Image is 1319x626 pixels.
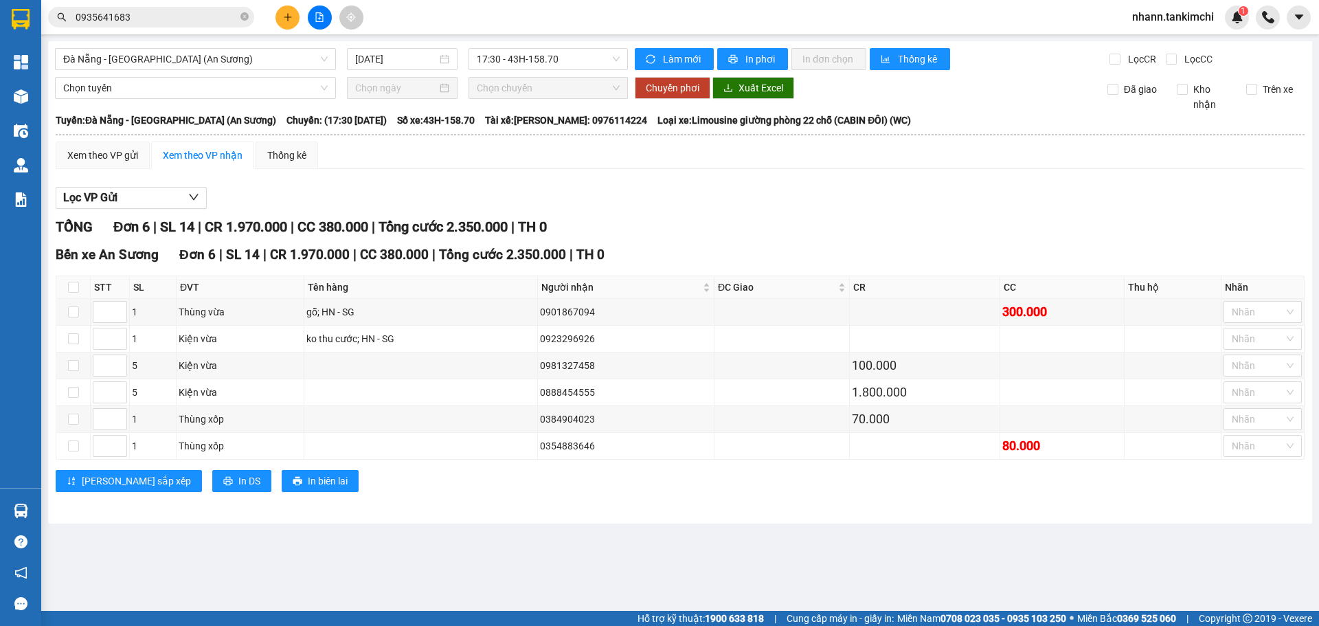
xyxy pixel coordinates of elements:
div: 0981327458 [540,358,712,373]
span: copyright [1243,614,1252,623]
span: Cung cấp máy in - giấy in: [787,611,894,626]
span: sync [646,54,657,65]
span: message [14,597,27,610]
span: Số xe: 43H-158.70 [397,113,475,128]
img: dashboard-icon [14,55,28,69]
div: Thùng xốp [179,412,302,427]
th: CR [850,276,1000,299]
span: | [511,219,515,235]
strong: 0708 023 035 - 0935 103 250 [940,613,1066,624]
span: bar-chart [881,54,892,65]
div: 1 [132,412,174,427]
span: | [198,219,201,235]
div: 1.800.000 [852,383,997,402]
div: Xem theo VP gửi [67,148,138,163]
span: Miền Bắc [1077,611,1176,626]
div: Thống kê [267,148,306,163]
span: close-circle [240,12,249,21]
span: close-circle [240,11,249,24]
span: sort-ascending [67,476,76,487]
th: Thu hộ [1125,276,1221,299]
span: Thống kê [898,52,939,67]
span: | [219,247,223,262]
span: In biên lai [308,473,348,489]
span: Trên xe [1257,82,1298,97]
span: aim [346,12,356,22]
div: 100.000 [852,356,997,375]
span: printer [293,476,302,487]
div: Thùng xốp [179,438,302,454]
div: Thùng vừa [179,304,302,320]
span: Người nhận [541,280,700,295]
button: syncLàm mới [635,48,714,70]
div: 0384904023 [540,412,712,427]
div: Nhãn [1225,280,1300,295]
span: Lọc CC [1179,52,1215,67]
strong: 0369 525 060 [1117,613,1176,624]
span: Chọn tuyến [63,78,328,98]
span: search [57,12,67,22]
div: Kiện vừa [179,331,302,346]
button: printerIn phơi [717,48,788,70]
button: Lọc VP Gửi [56,187,207,209]
span: TỔNG [56,219,93,235]
div: Xem theo VP nhận [163,148,243,163]
span: | [263,247,267,262]
span: Lọc CR [1123,52,1158,67]
span: Tổng cước 2.350.000 [439,247,566,262]
span: [PERSON_NAME] sắp xếp [82,473,191,489]
span: TH 0 [518,219,547,235]
img: warehouse-icon [14,504,28,518]
th: ĐVT [177,276,304,299]
div: 0354883646 [540,438,712,454]
span: notification [14,566,27,579]
span: CR 1.970.000 [270,247,350,262]
div: ko thu cước; HN - SG [306,331,535,346]
th: STT [91,276,130,299]
button: sort-ascending[PERSON_NAME] sắp xếp [56,470,202,492]
button: In đơn chọn [791,48,866,70]
span: Đơn 6 [179,247,216,262]
span: Đơn 6 [113,219,150,235]
div: 0901867094 [540,304,712,320]
span: SL 14 [226,247,260,262]
span: Làm mới [663,52,703,67]
span: down [188,192,199,203]
input: Tìm tên, số ĐT hoặc mã đơn [76,10,238,25]
th: Tên hàng [304,276,538,299]
span: Tài xế: [PERSON_NAME]: 0976114224 [485,113,647,128]
span: Hỗ trợ kỹ thuật: [638,611,764,626]
span: | [372,219,375,235]
span: printer [223,476,233,487]
span: In DS [238,473,260,489]
button: aim [339,5,363,30]
button: Chuyển phơi [635,77,710,99]
span: ⚪️ [1070,616,1074,621]
button: file-add [308,5,332,30]
span: ĐC Giao [718,280,835,295]
span: Kho nhận [1188,82,1236,112]
span: caret-down [1293,11,1305,23]
div: 5 [132,385,174,400]
img: logo-vxr [12,9,30,30]
span: | [153,219,157,235]
th: SL [130,276,177,299]
span: Chọn chuyến [477,78,620,98]
div: Kiện vừa [179,358,302,373]
img: warehouse-icon [14,89,28,104]
span: plus [283,12,293,22]
button: downloadXuất Excel [712,77,794,99]
span: CR 1.970.000 [205,219,287,235]
img: warehouse-icon [14,124,28,138]
span: | [1186,611,1188,626]
input: Chọn ngày [355,80,437,96]
span: | [774,611,776,626]
span: download [723,83,733,94]
span: nhann.tankimchi [1121,8,1225,25]
img: warehouse-icon [14,158,28,172]
div: 80.000 [1002,436,1122,456]
button: printerIn DS [212,470,271,492]
span: TH 0 [576,247,605,262]
th: CC [1000,276,1125,299]
div: 0888454555 [540,385,712,400]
